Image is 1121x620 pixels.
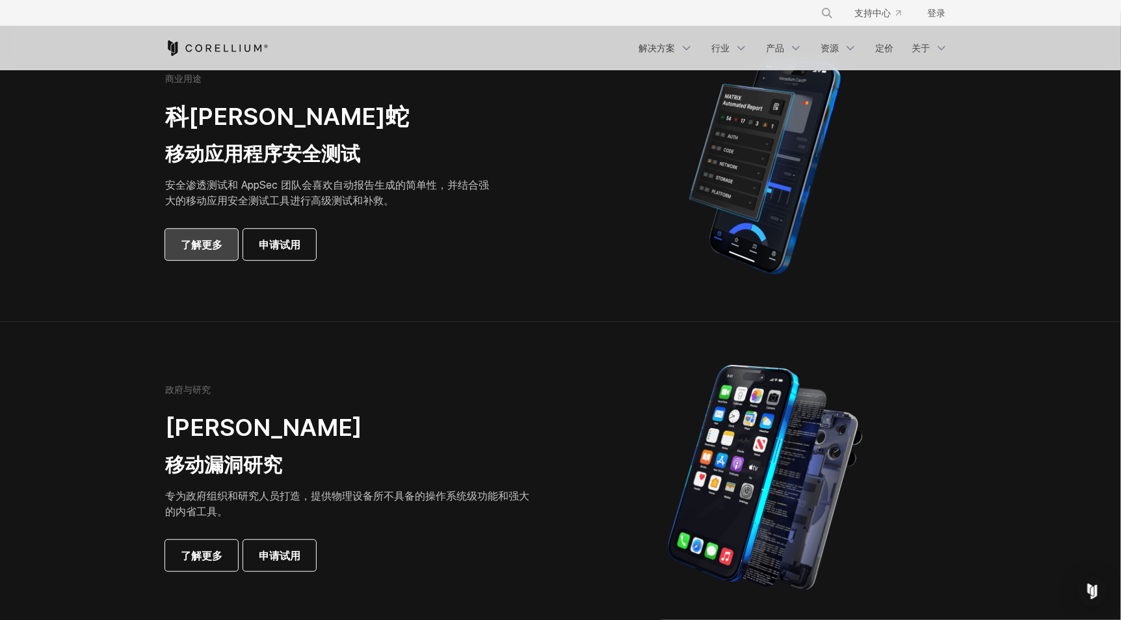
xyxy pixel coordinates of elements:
font: 解决方案 [639,42,675,53]
font: 政府与研究 [165,384,211,395]
a: 申请试用 [243,229,316,260]
img: Corellium MATRIX 自动生成 iPhone 报告，显示跨安全类别的应用程序漏洞测试结果。 [667,53,863,280]
div: 导航菜单 [631,36,956,60]
font: 安全渗透测试和 AppSec 团队会喜欢自动报告生成的简单性，并结合强大的移动应用安全测试工具进行高级测试和补救。 [165,178,489,207]
font: 移动漏洞研究 [165,453,282,476]
font: 申请试用 [259,238,300,251]
a: 科雷利姆之家 [165,40,269,56]
div: 打开 Intercom Messenger [1077,576,1108,607]
font: 登录 [927,7,945,18]
a: 了解更多 [165,540,238,571]
font: 定价 [875,42,893,53]
font: 专为政府组织和研究人员打造，提供物理设备所不具备的操作系统级功能和强大的内省工具。 [165,489,529,518]
font: 了解更多 [181,549,222,562]
font: 行业 [711,42,730,53]
a: 申请试用 [243,540,316,571]
font: 关于 [912,42,930,53]
font: 移动应用程序安全测试 [165,142,360,165]
font: 资源 [821,42,839,53]
font: 支持中心 [854,7,891,18]
img: iPhone 模型分为用于构建物理设备的机制。 [667,364,863,591]
font: [PERSON_NAME] [165,413,362,442]
font: 科[PERSON_NAME]蛇 [165,102,409,131]
font: 了解更多 [181,238,222,251]
font: 产品 [766,42,784,53]
font: 申请试用 [259,549,300,562]
a: 了解更多 [165,229,238,260]
div: 导航菜单 [805,1,956,25]
button: 搜索 [815,1,839,25]
font: 商业用途 [165,73,202,84]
